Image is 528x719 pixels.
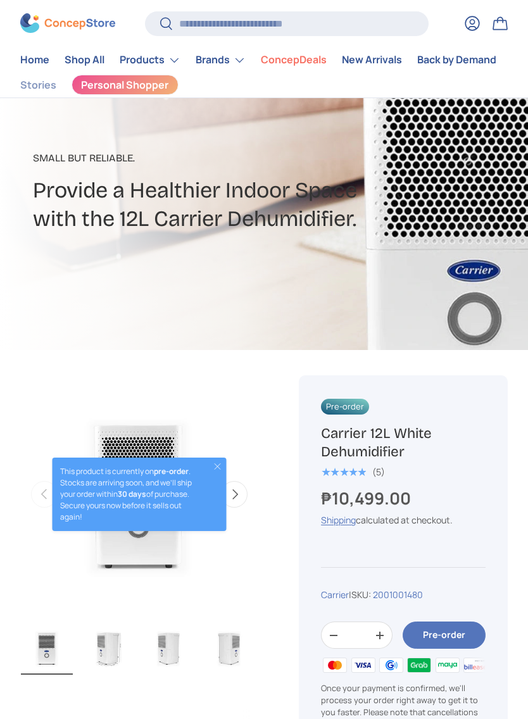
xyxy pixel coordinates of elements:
[434,655,462,674] img: maya
[321,424,486,461] h1: Carrier 12L White Dehumidifier
[261,48,327,73] a: ConcepDeals
[20,48,49,73] a: Home
[321,487,414,510] strong: ₱10,499.00
[349,589,423,601] span: |
[321,399,369,415] span: Pre-order
[321,513,486,527] div: calculated at checkout.
[203,622,255,675] img: carrier-dehumidifier-12-liter-right-side-view-concepstore
[60,466,201,523] p: This product is currently on . Stocks are arriving soon, and we’ll ship your order within of purc...
[417,48,496,73] a: Back by Demand
[20,14,115,34] img: ConcepStore
[188,47,253,73] summary: Brands
[142,622,194,675] img: carrier-dehumidifier-12-liter-left-side-view-concepstore
[372,467,385,477] div: (5)
[154,466,189,477] strong: pre-order
[342,48,402,73] a: New Arrivals
[118,489,146,499] strong: 30 days
[321,466,366,478] div: 5.0 out of 5.0 stars
[20,73,508,97] nav: Secondary
[351,589,371,601] span: SKU:
[20,375,258,678] media-gallery: Gallery Viewer
[20,73,56,97] a: Stories
[405,655,433,674] img: grabpay
[20,47,508,73] nav: Primary
[21,622,73,675] img: carrier-dehumidifier-12-liter-full-view-concepstore
[403,622,486,649] button: Pre-order
[72,75,179,95] a: Personal Shopper
[462,655,489,674] img: billease
[321,655,349,674] img: master
[82,622,134,675] img: carrier-dehumidifier-12-liter-left-side-with-dimensions-view-concepstore
[321,514,356,526] a: Shipping
[377,655,405,674] img: gcash
[33,176,495,233] h2: Provide a Healthier Indoor Space with the 12L Carrier Dehumidifier.
[349,655,377,674] img: visa
[321,464,385,478] a: 5.0 out of 5.0 stars (5)
[321,589,349,601] a: Carrier
[33,151,495,166] p: Small But Reliable.
[321,466,366,478] span: ★★★★★
[81,80,168,91] span: Personal Shopper
[373,589,423,601] a: 2001001480
[112,47,188,73] summary: Products
[65,48,104,73] a: Shop All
